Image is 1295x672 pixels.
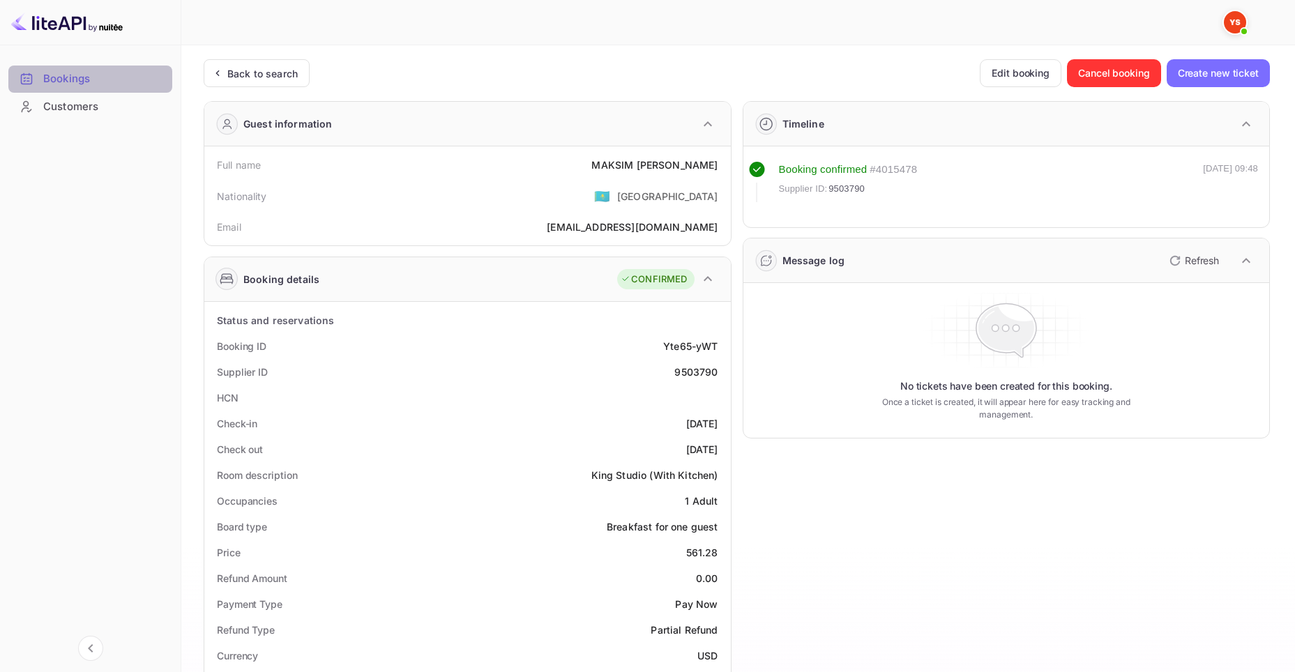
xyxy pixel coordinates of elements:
[591,158,718,172] div: MAKSIM [PERSON_NAME]
[594,183,610,208] span: United States
[696,571,718,586] div: 0.00
[686,545,718,560] div: 561.28
[1185,253,1219,268] p: Refresh
[217,158,261,172] div: Full name
[217,189,267,204] div: Nationality
[621,273,687,287] div: CONFIRMED
[43,71,165,87] div: Bookings
[78,636,103,661] button: Collapse navigation
[828,182,865,196] span: 9503790
[686,416,718,431] div: [DATE]
[243,272,319,287] div: Booking details
[591,468,718,482] div: King Studio (With Kitchen)
[782,253,845,268] div: Message log
[617,189,718,204] div: [GEOGRAPHIC_DATA]
[243,116,333,131] div: Guest information
[1203,162,1258,202] div: [DATE] 09:48
[217,390,238,405] div: HCN
[217,648,258,663] div: Currency
[686,442,718,457] div: [DATE]
[217,597,282,611] div: Payment Type
[11,11,123,33] img: LiteAPI logo
[217,545,241,560] div: Price
[782,116,824,131] div: Timeline
[980,59,1061,87] button: Edit booking
[217,571,287,586] div: Refund Amount
[663,339,718,353] div: Yte65-yWT
[1224,11,1246,33] img: Yandex Support
[217,468,297,482] div: Room description
[1161,250,1225,272] button: Refresh
[1067,59,1161,87] button: Cancel booking
[8,93,172,119] a: Customers
[8,93,172,121] div: Customers
[217,365,268,379] div: Supplier ID
[607,519,718,534] div: Breakfast for one guest
[43,99,165,115] div: Customers
[870,162,917,178] div: # 4015478
[900,379,1112,393] p: No tickets have been created for this booking.
[217,442,263,457] div: Check out
[8,66,172,93] div: Bookings
[227,66,298,81] div: Back to search
[217,339,266,353] div: Booking ID
[217,519,267,534] div: Board type
[779,162,868,178] div: Booking confirmed
[547,220,718,234] div: [EMAIL_ADDRESS][DOMAIN_NAME]
[674,365,718,379] div: 9503790
[217,494,278,508] div: Occupancies
[779,182,828,196] span: Supplier ID:
[217,220,241,234] div: Email
[675,597,718,611] div: Pay Now
[651,623,718,637] div: Partial Refund
[217,313,334,328] div: Status and reservations
[865,396,1148,421] p: Once a ticket is created, it will appear here for easy tracking and management.
[1167,59,1270,87] button: Create new ticket
[8,66,172,91] a: Bookings
[697,648,718,663] div: USD
[685,494,718,508] div: 1 Adult
[217,623,275,637] div: Refund Type
[217,416,257,431] div: Check-in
